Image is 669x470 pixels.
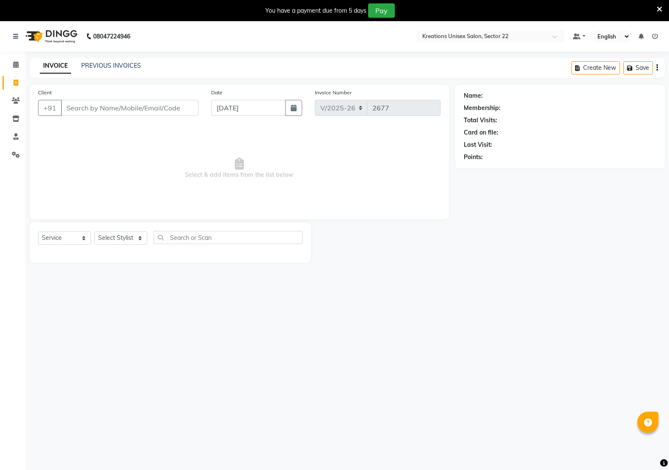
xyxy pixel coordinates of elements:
[464,128,498,137] div: Card on file:
[571,61,620,74] button: Create New
[211,89,223,96] label: Date
[93,25,130,48] b: 08047224946
[265,6,366,15] div: You have a payment due from 5 days
[154,231,303,244] input: Search or Scan
[623,61,653,74] button: Save
[38,100,62,116] button: +91
[368,3,395,18] button: Pay
[464,153,483,162] div: Points:
[315,89,352,96] label: Invoice Number
[464,104,501,113] div: Membership:
[464,116,497,125] div: Total Visits:
[38,89,52,96] label: Client
[81,62,141,69] a: PREVIOUS INVOICES
[633,436,661,462] iframe: chat widget
[61,100,198,116] input: Search by Name/Mobile/Email/Code
[38,126,440,211] span: Select & add items from the list below
[40,58,71,74] a: INVOICE
[464,91,483,100] div: Name:
[22,25,80,48] img: logo
[464,140,492,149] div: Last Visit:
